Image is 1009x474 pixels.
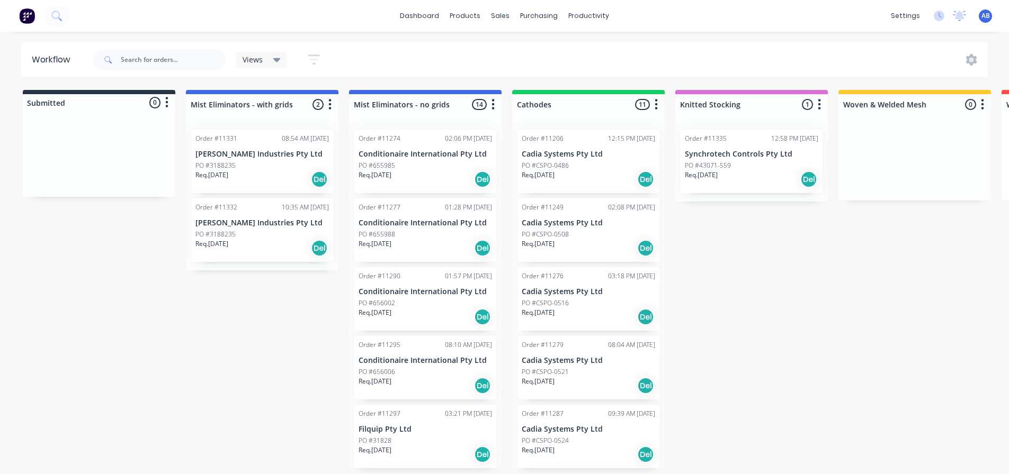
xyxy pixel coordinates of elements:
div: Order #1133210:35 AM [DATE][PERSON_NAME] Industries Pty LtdPO #3188235Req.[DATE]Del [191,198,333,262]
p: PO #CSPO-0524 [522,436,569,445]
div: 10:35 AM [DATE] [282,203,329,212]
div: 12:15 PM [DATE] [608,134,655,143]
div: settings [886,8,925,24]
p: Req. [DATE] [522,445,555,455]
div: Order #1129703:21 PM [DATE]Filquip Pty LtdPO #31828Req.[DATE]Del [354,405,496,468]
div: Order #1129508:10 AM [DATE]Conditionaire International Pty LtdPO #656006Req.[DATE]Del [354,336,496,399]
div: Order #1124902:08 PM [DATE]Cadia Systems Pty LtdPO #CSPO-0508Req.[DATE]Del [517,198,659,262]
p: PO #3188235 [195,161,236,170]
span: AB [981,11,990,21]
div: sales [486,8,515,24]
div: Del [311,240,328,257]
div: 08:10 AM [DATE] [445,340,492,350]
div: Order #11277 [359,203,400,212]
p: PO #43071-559 [685,161,731,170]
span: Views [243,54,263,65]
div: Order #11331 [195,134,237,143]
p: PO #CSPO-0521 [522,367,569,377]
div: products [444,8,486,24]
p: PO #CSPO-0486 [522,161,569,170]
p: Cadia Systems Pty Ltd [522,356,655,365]
div: purchasing [515,8,563,24]
div: Order #11295 [359,340,400,350]
div: 02:08 PM [DATE] [608,203,655,212]
p: PO #3188235 [195,230,236,239]
p: Conditionaire International Pty Ltd [359,356,492,365]
div: Del [800,171,817,188]
p: PO #655985 [359,161,395,170]
p: Req. [DATE] [359,308,391,317]
div: Order #1133108:54 AM [DATE][PERSON_NAME] Industries Pty LtdPO #3188235Req.[DATE]Del [191,130,333,193]
div: Del [474,377,491,394]
div: Del [474,308,491,325]
p: Req. [DATE] [522,308,555,317]
div: Del [637,446,654,463]
div: 01:28 PM [DATE] [445,203,492,212]
p: Req. [DATE] [359,170,391,180]
p: [PERSON_NAME] Industries Pty Ltd [195,150,329,159]
div: 03:18 PM [DATE] [608,271,655,281]
div: Del [637,377,654,394]
div: Order #11332 [195,203,237,212]
div: 08:54 AM [DATE] [282,134,329,143]
p: Cadia Systems Pty Ltd [522,218,655,227]
div: 02:06 PM [DATE] [445,134,492,143]
div: Order #1127908:04 AM [DATE]Cadia Systems Pty LtdPO #CSPO-0521Req.[DATE]Del [517,336,659,399]
div: Del [637,240,654,257]
p: Req. [DATE] [522,377,555,386]
div: productivity [563,8,614,24]
div: Order #1127603:18 PM [DATE]Cadia Systems Pty LtdPO #CSPO-0516Req.[DATE]Del [517,267,659,331]
p: Conditionaire International Pty Ltd [359,218,492,227]
div: Order #11287 [522,409,564,418]
p: Req. [DATE] [359,239,391,249]
p: Req. [DATE] [195,239,228,249]
div: Order #1133512:58 PM [DATE]Synchrotech Controls Pty LtdPO #43071-559Req.[DATE]Del [681,130,823,193]
div: Order #11290 [359,271,400,281]
p: PO #31828 [359,436,391,445]
p: Cadia Systems Pty Ltd [522,287,655,296]
div: Order #1129001:57 PM [DATE]Conditionaire International Pty LtdPO #656002Req.[DATE]Del [354,267,496,331]
p: Req. [DATE] [359,377,391,386]
p: PO #656006 [359,367,395,377]
p: PO #CSPO-0516 [522,298,569,308]
a: dashboard [395,8,444,24]
div: Order #11276 [522,271,564,281]
div: Order #11249 [522,203,564,212]
div: 01:57 PM [DATE] [445,271,492,281]
div: Order #1120612:15 PM [DATE]Cadia Systems Pty LtdPO #CSPO-0486Req.[DATE]Del [517,130,659,193]
p: Conditionaire International Pty Ltd [359,150,492,159]
div: Order #11297 [359,409,400,418]
p: Req. [DATE] [685,170,718,180]
div: 08:04 AM [DATE] [608,340,655,350]
div: Del [474,171,491,188]
p: PO #656002 [359,298,395,308]
div: Order #11279 [522,340,564,350]
p: Req. [DATE] [522,170,555,180]
div: Del [474,446,491,463]
div: Del [637,171,654,188]
p: Cadia Systems Pty Ltd [522,150,655,159]
div: Del [474,240,491,257]
div: Order #11206 [522,134,564,143]
div: 09:39 AM [DATE] [608,409,655,418]
p: Req. [DATE] [359,445,391,455]
p: Req. [DATE] [522,239,555,249]
p: Conditionaire International Pty Ltd [359,287,492,296]
p: Synchrotech Controls Pty Ltd [685,150,818,159]
div: Order #1127402:06 PM [DATE]Conditionaire International Pty LtdPO #655985Req.[DATE]Del [354,130,496,193]
p: Filquip Pty Ltd [359,425,492,434]
div: 03:21 PM [DATE] [445,409,492,418]
div: Del [637,308,654,325]
p: Req. [DATE] [195,170,228,180]
p: PO #CSPO-0508 [522,230,569,239]
p: [PERSON_NAME] Industries Pty Ltd [195,218,329,227]
div: Order #1127701:28 PM [DATE]Conditionaire International Pty LtdPO #655988Req.[DATE]Del [354,198,496,262]
div: Workflow [32,53,75,66]
img: Factory [19,8,35,24]
div: Del [311,171,328,188]
div: 12:58 PM [DATE] [771,134,818,143]
input: Search for orders... [121,49,226,70]
div: Order #11335 [685,134,727,143]
p: PO #655988 [359,230,395,239]
div: Order #1128709:39 AM [DATE]Cadia Systems Pty LtdPO #CSPO-0524Req.[DATE]Del [517,405,659,468]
